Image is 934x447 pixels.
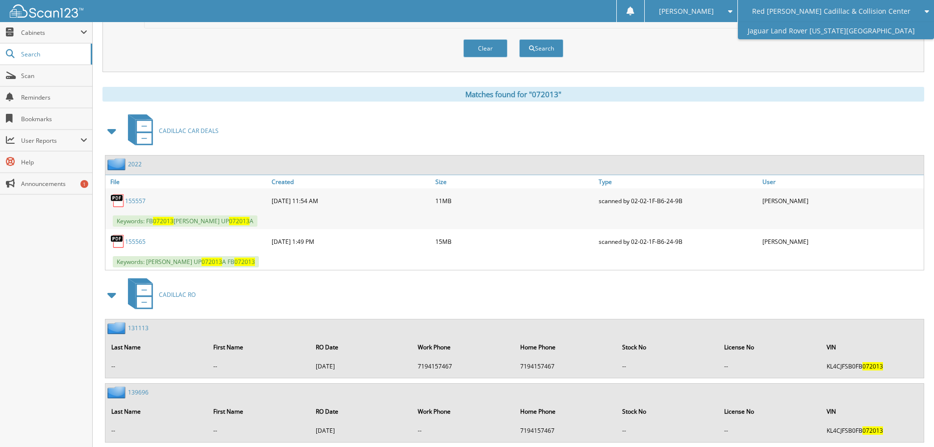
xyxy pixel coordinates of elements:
[125,197,146,205] a: 155557
[752,8,910,14] span: Red [PERSON_NAME] Cadillac & Collision Center
[159,290,196,299] span: CADILLAC RO
[21,136,80,145] span: User Reports
[106,358,207,374] td: --
[122,275,196,314] a: CADILLAC RO
[122,111,219,150] a: CADILLAC CAR DEALS
[617,358,718,374] td: --
[413,401,514,421] th: Work Phone
[107,322,128,334] img: folder2.png
[202,258,222,266] span: 072013
[269,191,433,210] div: [DATE] 11:54 AM
[21,158,87,166] span: Help
[106,422,207,439] td: --
[413,422,514,439] td: --
[21,50,86,58] span: Search
[80,180,88,188] div: 1
[719,401,820,421] th: License No
[760,191,924,210] div: [PERSON_NAME]
[113,215,257,227] span: Keywords: FB [PERSON_NAME] UP A
[128,324,149,332] a: 131113
[105,175,269,188] a: File
[311,401,412,421] th: RO Date
[519,39,563,57] button: Search
[738,22,934,39] a: Jaguar Land Rover [US_STATE][GEOGRAPHIC_DATA]
[125,237,146,246] a: 155565
[128,160,142,168] a: 2022
[110,234,125,249] img: PDF.png
[433,191,597,210] div: 11MB
[413,358,514,374] td: 7194157467
[159,127,219,135] span: CADILLAC CAR DEALS
[311,358,412,374] td: [DATE]
[760,232,924,251] div: [PERSON_NAME]
[107,158,128,170] img: folder2.png
[269,232,433,251] div: [DATE] 1:49 PM
[596,175,760,188] a: Type
[113,256,259,267] span: Keywords: [PERSON_NAME] UP A FB
[311,422,412,439] td: [DATE]
[102,87,924,102] div: Matches found for "072013"
[106,337,207,357] th: Last Name
[110,193,125,208] img: PDF.png
[229,217,250,225] span: 072013
[822,358,923,374] td: KL4CJFSB0FB
[862,362,883,370] span: 072013
[311,337,412,357] th: RO Date
[617,422,718,439] td: --
[10,4,83,18] img: scan123-logo-white.svg
[208,401,309,421] th: First Name
[515,337,616,357] th: Home Phone
[822,401,923,421] th: VIN
[153,217,174,225] span: 072013
[822,422,923,439] td: KL4CJFSB0FB
[822,337,923,357] th: VIN
[515,422,616,439] td: 7194157467
[659,8,714,14] span: [PERSON_NAME]
[760,175,924,188] a: User
[21,115,87,123] span: Bookmarks
[463,39,507,57] button: Clear
[107,386,128,398] img: folder2.png
[719,422,820,439] td: --
[21,93,87,102] span: Reminders
[21,28,80,37] span: Cabinets
[515,358,616,374] td: 7194157467
[719,358,820,374] td: --
[596,232,760,251] div: scanned by 02-02-1F-B6-24-9B
[208,358,309,374] td: --
[596,191,760,210] div: scanned by 02-02-1F-B6-24-9B
[208,422,309,439] td: --
[433,175,597,188] a: Size
[128,388,149,396] a: 139696
[21,180,87,188] span: Announcements
[617,401,718,421] th: Stock No
[719,337,820,357] th: License No
[433,232,597,251] div: 15MB
[862,426,883,435] span: 072013
[234,258,255,266] span: 072013
[515,401,616,421] th: Home Phone
[617,337,718,357] th: Stock No
[413,337,514,357] th: Work Phone
[21,72,87,80] span: Scan
[106,401,207,421] th: Last Name
[208,337,309,357] th: First Name
[269,175,433,188] a: Created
